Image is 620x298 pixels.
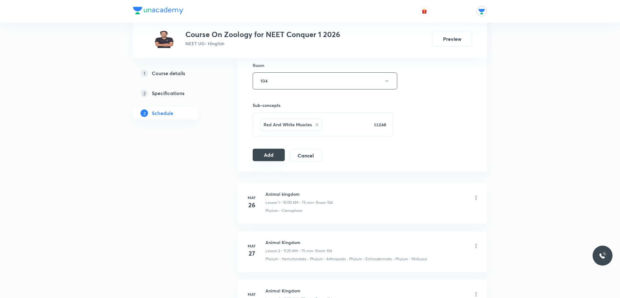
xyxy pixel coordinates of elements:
h4: 27 [246,249,258,258]
p: Phylum - Arthropoda [310,256,346,262]
h6: May [246,243,258,249]
button: Add [253,149,285,161]
img: Unacademy Jodhpur [476,6,487,17]
p: Lesson 2 • 11:20 AM • 75 min [265,248,313,254]
img: avatar [422,8,427,14]
p: Phylum - Mollusca [395,256,427,262]
h5: Course details [152,70,185,77]
div: · [393,256,394,262]
h6: Animal Kingdom [265,287,332,294]
img: ttu [599,252,606,259]
h3: Course On Zoology for NEET Conquer 1 2026 [185,30,340,39]
p: • Room 104 [313,248,332,254]
p: • Room 104 [313,200,333,205]
button: Preview [432,31,472,46]
a: 2Specifications [133,87,218,99]
h6: May [246,195,258,200]
p: 3 [141,109,148,117]
h4: 26 [246,200,258,210]
p: CLEAR [374,122,386,127]
h5: Specifications [152,89,184,97]
button: 104 [253,72,397,89]
h6: Sub-concepts [253,102,393,108]
a: 1Course details [133,67,218,79]
button: avatar [419,6,429,16]
img: 3eaa0132760c49afa1e9b98b48d3342f.jpg [148,30,180,48]
h6: Animal Kingdom [265,239,332,246]
img: Company Logo [133,7,183,14]
p: 2 [141,89,148,97]
div: · [308,256,309,262]
a: Company Logo [133,7,183,16]
p: Phylum - Echinodermata [349,256,392,262]
p: Phylum - Hemichordata [265,256,306,262]
h5: Schedule [152,109,173,117]
h6: Red And White Muscles [264,121,312,128]
p: Phylum - Ctenophora [265,208,302,214]
p: NEET UG • Hinglish [185,40,340,47]
button: Cancel [290,149,322,162]
p: 1 [141,70,148,77]
p: Lesson 1 • 10:00 AM • 75 min [265,200,313,205]
h6: May [246,291,258,297]
div: · [347,256,348,262]
h6: Room [253,62,265,69]
h6: Animal kingdom [265,191,333,197]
